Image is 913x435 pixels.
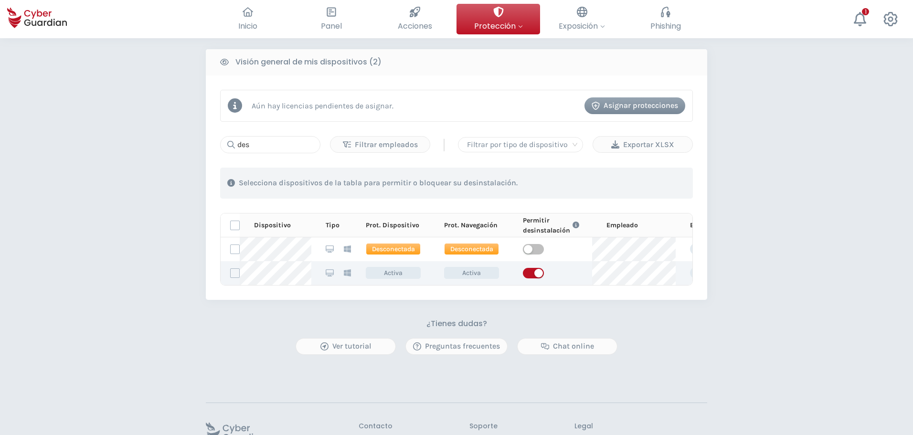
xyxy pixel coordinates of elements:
div: Etiquetas [690,220,781,230]
span: Acciones [398,20,432,32]
p: Selecciona dispositivos de la tabla para permitir o bloquear su desinstalación. [239,178,518,188]
span: Phishing [650,20,681,32]
button: Chat online [517,338,617,355]
div: Prot. Navegación [444,220,508,230]
b: Visión general de mis dispositivos (2) [235,56,382,68]
div: Prot. Dispositivo [366,220,430,230]
button: Exposición [540,4,624,34]
div: 1 [862,8,869,15]
button: Phishing [624,4,707,34]
div: Asignar protecciones [592,100,678,111]
div: Chat online [525,340,610,352]
h3: Contacto [359,422,393,431]
h3: Soporte [469,422,498,431]
div: Empleado [606,220,676,230]
button: Exportar XLSX [593,136,693,153]
button: Preguntas frecuentes [405,338,508,355]
div: Permitir desinstalación [523,215,592,235]
div: Dispositivo [254,220,311,230]
button: Asignar protecciones [584,97,685,114]
button: Filtrar empleados [330,136,430,153]
span: Desconectada [366,243,421,255]
h3: ¿Tienes dudas? [426,319,487,329]
span: Panel [321,20,342,32]
span: Desconectada [444,243,499,255]
div: Filtrar empleados [338,139,423,150]
div: Preguntas frecuentes [413,340,500,352]
button: Ver tutorial [296,338,396,355]
button: Protección [456,4,540,34]
span: | [442,138,446,152]
div: Ver tutorial [303,340,388,352]
h3: Legal [574,422,707,431]
p: Aún hay licencias pendientes de asignar. [252,101,393,110]
input: Buscar... [220,136,320,153]
span: Activa [444,267,499,279]
span: Inicio [238,20,257,32]
button: Link to FAQ information [570,215,582,235]
div: Exportar XLSX [600,139,685,150]
button: Panel [289,4,373,34]
span: Protección [474,20,523,32]
span: Activa [366,267,421,279]
div: Tipo [326,220,351,230]
button: Acciones [373,4,456,34]
span: Exposición [559,20,605,32]
button: Inicio [206,4,289,34]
